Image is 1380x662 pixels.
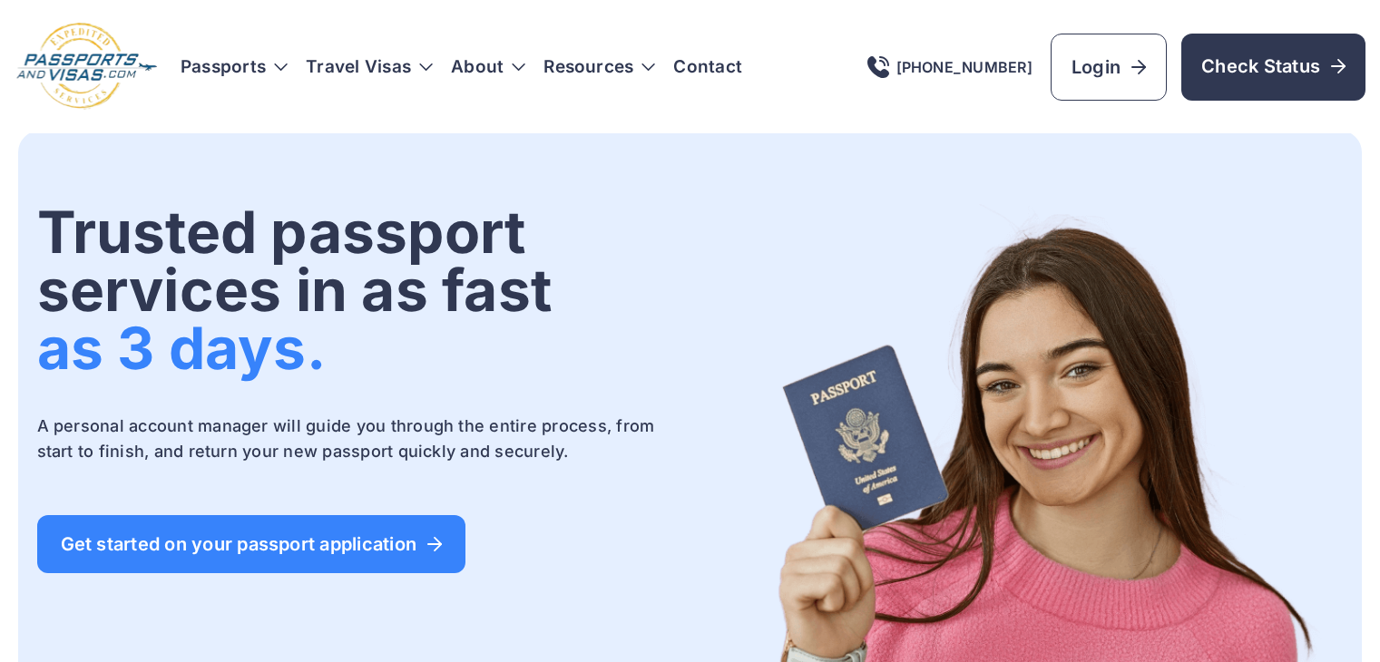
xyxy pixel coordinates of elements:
h3: Travel Visas [306,58,433,76]
span: as 3 days. [37,313,326,383]
span: Get started on your passport application [61,535,443,553]
h3: Passports [181,58,288,76]
h1: Trusted passport services in as fast [37,203,687,377]
img: Logo [15,22,159,112]
span: Check Status [1201,54,1346,79]
a: Login [1051,34,1167,101]
a: Get started on your passport application [37,515,466,573]
a: [PHONE_NUMBER] [867,56,1033,78]
span: Login [1072,54,1146,80]
a: Check Status [1181,34,1365,101]
h3: Resources [543,58,655,76]
a: About [451,58,504,76]
p: A personal account manager will guide you through the entire process, from start to finish, and r... [37,414,687,464]
a: Contact [673,58,742,76]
